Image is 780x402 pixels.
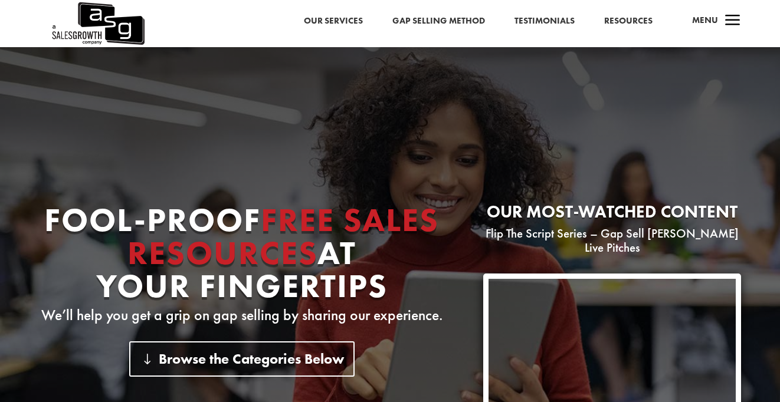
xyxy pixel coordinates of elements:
[721,9,745,33] span: a
[127,199,440,274] span: Free Sales Resources
[514,14,575,29] a: Testimonials
[483,226,741,255] p: Flip The Script Series – Gap Sell [PERSON_NAME] Live Pitches
[604,14,653,29] a: Resources
[483,203,741,226] h2: Our most-watched content
[129,341,355,376] a: Browse the Categories Below
[39,203,445,308] h1: Fool-proof At Your Fingertips
[304,14,363,29] a: Our Services
[392,14,485,29] a: Gap Selling Method
[39,308,445,322] p: We’ll help you get a grip on gap selling by sharing our experience.
[692,14,718,26] span: Menu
